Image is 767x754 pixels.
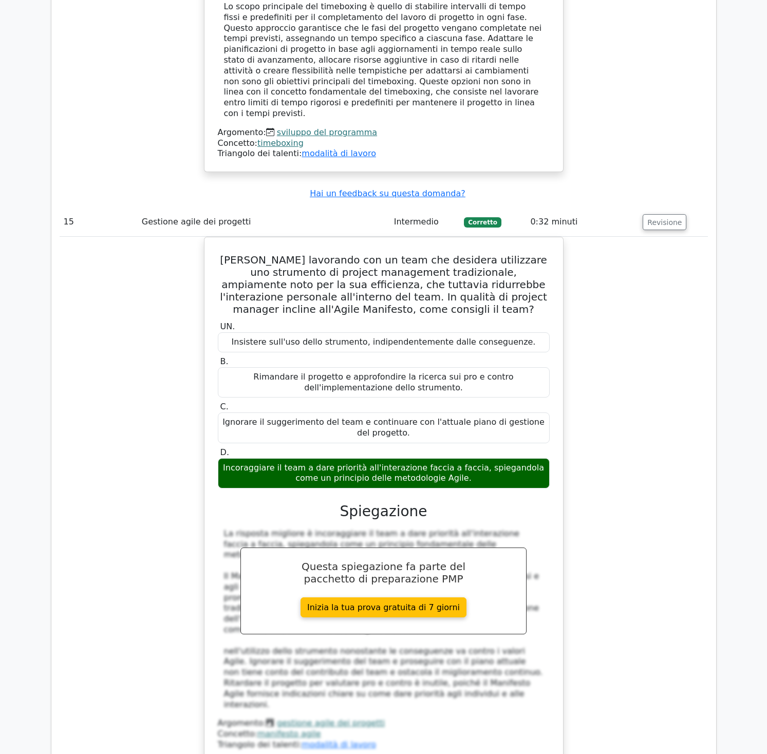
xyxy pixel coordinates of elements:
[218,740,302,749] font: Triangolo dei talenti:
[64,217,74,227] font: 15
[220,447,229,457] font: D.
[218,127,266,137] font: Argomento:
[142,217,251,227] font: Gestione agile dei progetti
[220,322,235,331] font: UN.
[218,138,257,148] font: Concetto:
[218,729,257,739] font: Concetto:
[394,217,439,227] font: Intermedio
[257,729,321,739] a: manifesto agile
[218,718,266,728] font: Argomento:
[220,402,229,411] font: C.
[218,148,302,158] font: Triangolo dei talenti:
[302,740,376,749] a: modalità di lavoro
[301,597,466,617] a: Inizia la tua prova gratuita di 7 giorni
[224,2,542,118] font: Lo scopo principale del timeboxing è quello di stabilire intervalli di tempo fissi e predefiniti ...
[277,127,377,137] a: sviluppo del programma
[220,254,547,315] font: [PERSON_NAME] lavorando con un team che desidera utilizzare uno strumento di project management t...
[468,219,497,226] font: Corretto
[530,217,577,227] font: 0:32 minuti
[223,463,544,483] font: Incoraggiare il team a dare priorità all'interazione faccia a faccia, spiegandola come un princip...
[310,188,465,198] a: Hai un feedback su questa domanda?
[277,718,385,728] a: gestione agile dei progetti
[257,138,304,148] a: timeboxing
[340,503,427,520] font: Spiegazione
[220,356,229,366] font: B.
[647,218,682,226] font: Revisione
[302,148,376,158] a: modalità di lavoro
[222,417,545,438] font: Ignorare il suggerimento del team e continuare con l'attuale piano di gestione del progetto.
[643,214,686,231] button: Revisione
[224,646,543,709] font: nell'utilizzo dello strumento nonostante le conseguenze va contro i valori Agile. Ignorare il sug...
[224,529,519,560] font: La risposta migliore è incoraggiare il team a dare priorità all'interazione faccia a faccia, spie...
[224,571,539,634] font: Il Manifesto Agile valorizza "gli individui e le interazioni rispetto ai processi e agli strument...
[232,337,536,347] font: Insistere sull'uso dello strumento, indipendentemente dalle conseguenze.
[253,372,513,392] font: Rimandare il progetto e approfondire la ricerca sui pro e contro dell'implementazione dello strum...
